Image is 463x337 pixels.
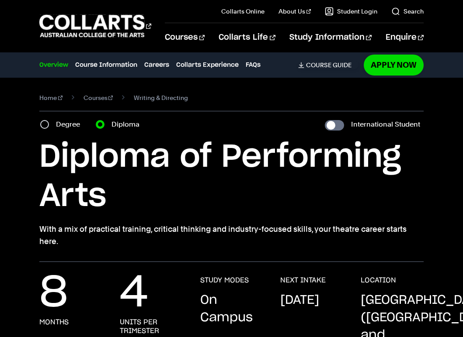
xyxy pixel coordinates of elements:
a: Courses [84,92,113,104]
a: Courses [165,23,205,52]
a: FAQs [246,60,261,70]
a: Overview [39,60,68,70]
a: Search [391,7,424,16]
a: Course Information [75,60,137,70]
label: Diploma [111,118,145,131]
p: 8 [39,276,68,311]
a: Careers [144,60,169,70]
h3: STUDY MODES [200,276,249,285]
a: Collarts Online [221,7,265,16]
a: Apply Now [364,55,424,75]
a: Student Login [325,7,377,16]
a: Home [39,92,63,104]
label: International Student [351,118,420,131]
p: 4 [120,276,148,311]
a: About Us [278,7,311,16]
a: Course Guide [298,61,359,69]
h3: LOCATION [361,276,396,285]
a: Study Information [289,23,372,52]
a: Enquire [386,23,424,52]
h3: units per trimester [120,318,183,335]
p: [DATE] [280,292,319,309]
h1: Diploma of Performing Arts [39,138,424,216]
a: Collarts Life [219,23,275,52]
a: Collarts Experience [176,60,239,70]
p: With a mix of practical training, critical thinking and industry-focused skills, your theatre car... [39,223,424,248]
label: Degree [56,118,85,131]
span: Writing & Directing [134,92,188,104]
h3: NEXT INTAKE [280,276,326,285]
div: Go to homepage [39,14,143,38]
p: On Campus [200,292,263,327]
h3: months [39,318,69,327]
